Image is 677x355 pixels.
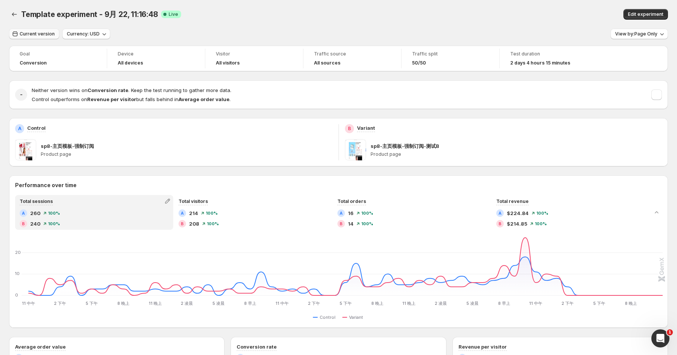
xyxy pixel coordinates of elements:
span: 214 [189,209,198,217]
span: Control [320,314,335,320]
text: 10 [15,271,20,276]
text: 8 早上 [244,301,256,306]
text: 11 中午 [275,301,289,306]
span: Traffic split [412,51,489,57]
span: Test duration [510,51,587,57]
text: 2 下午 [308,301,320,306]
a: DeviceAll devices [118,50,194,67]
span: 100 % [206,211,218,215]
a: GoalConversion [20,50,96,67]
span: $224.84 [507,209,529,217]
span: 50/50 [412,60,426,66]
span: 208 [189,220,199,227]
span: Visitor [216,51,292,57]
span: $214.85 [507,220,527,227]
text: 2 下午 [562,301,574,306]
text: 20 [15,250,21,255]
a: VisitorAll visitors [216,50,292,67]
button: Edit experiment [623,9,668,20]
h2: A [18,126,22,132]
h2: B [348,126,351,132]
text: 11 中午 [529,301,542,306]
button: Variant [342,313,366,322]
h4: All sources [314,60,340,66]
span: 240 [30,220,40,227]
text: 8 晚上 [625,301,637,306]
button: Currency: USD [62,29,110,39]
text: 5 凌晨 [466,301,479,306]
p: Control [27,124,46,132]
h3: Average order value [15,343,66,350]
h2: B [340,221,343,226]
span: 2 days 4 hours 15 minutes [510,60,570,66]
button: View by:Page Only [611,29,668,39]
span: Traffic source [314,51,391,57]
h2: B [499,221,502,226]
text: 8 早上 [498,301,510,306]
span: 16 [348,209,354,217]
span: 100 % [48,211,60,215]
button: Back [9,9,20,20]
iframe: Intercom live chat [651,329,669,347]
h4: All visitors [216,60,240,66]
text: 5 下午 [340,301,352,306]
span: Neither version wins on . Keep the test running to gather more data. [32,87,231,93]
span: Edit experiment [628,11,663,17]
text: 2 凌晨 [181,301,193,306]
span: Variant [349,314,363,320]
strong: Conversion rate [88,87,128,93]
a: Traffic split50/50 [412,50,489,67]
span: Total visitors [178,198,208,204]
text: 2 凌晨 [435,301,447,306]
strong: Revenue per visitor [87,96,136,102]
h2: A [499,211,502,215]
span: 260 [30,209,40,217]
text: 5 下午 [593,301,605,306]
text: 8 晚上 [117,301,129,306]
button: Control [313,313,338,322]
span: Device [118,51,194,57]
span: Goal [20,51,96,57]
span: 100 % [361,221,373,226]
text: 8 晚上 [371,301,383,306]
p: sp8-主页模板-强制订阅 [41,142,94,150]
button: Collapse chart [651,207,662,218]
span: 100 % [535,221,547,226]
text: 5 凌晨 [212,301,225,306]
span: Total orders [337,198,366,204]
text: 11 晚上 [402,301,415,306]
span: 100 % [361,211,373,215]
p: Variant [357,124,375,132]
a: Traffic sourceAll sources [314,50,391,67]
span: Currency: USD [67,31,100,37]
span: View by: Page Only [615,31,657,37]
span: 100 % [536,211,548,215]
h2: B [22,221,25,226]
text: 2 下午 [54,301,66,306]
text: 11 晚上 [149,301,162,306]
h2: B [181,221,184,226]
span: Total sessions [20,198,53,204]
text: 5 下午 [86,301,98,306]
h2: - [20,91,23,98]
p: sp8-主页模板-强制订阅-测试B [371,142,439,150]
span: Control outperforms on but falls behind in . [32,96,231,102]
span: Live [169,11,178,17]
text: 11 中午 [22,301,35,306]
span: 1 [667,329,673,335]
span: Current version [20,31,55,37]
img: sp8-主页模板-强制订阅 [15,139,36,160]
a: Test duration2 days 4 hours 15 minutes [510,50,587,67]
span: 14 [348,220,354,227]
img: sp8-主页模板-强制订阅-测试B [345,139,366,160]
text: 0 [15,292,18,298]
span: 100 % [207,221,219,226]
p: Product page [371,151,662,157]
span: Total revenue [496,198,529,204]
h2: A [22,211,25,215]
p: Product page [41,151,332,157]
h2: Performance over time [15,181,662,189]
h3: Revenue per visitor [459,343,507,350]
span: 100 % [48,221,60,226]
h4: All devices [118,60,143,66]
